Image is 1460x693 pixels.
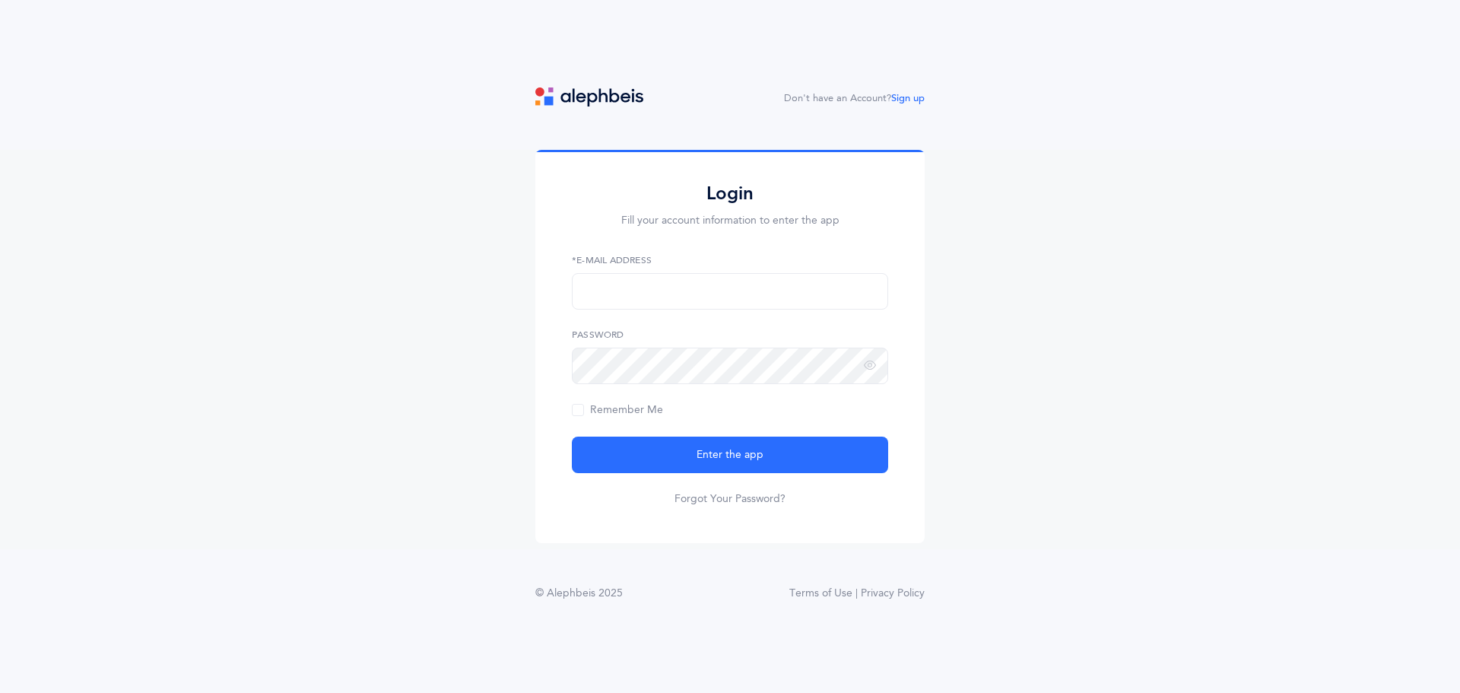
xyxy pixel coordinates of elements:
span: Enter the app [697,447,763,463]
p: Fill your account information to enter the app [572,213,888,229]
a: Terms of Use | Privacy Policy [789,586,925,602]
h2: Login [572,182,888,205]
a: Forgot Your Password? [674,491,786,507]
a: Sign up [891,93,925,103]
div: © Alephbeis 2025 [535,586,623,602]
button: Enter the app [572,437,888,473]
label: Password [572,328,888,342]
div: Don't have an Account? [784,91,925,106]
label: *E-Mail Address [572,253,888,267]
img: logo.svg [535,87,643,106]
span: Remember Me [572,404,663,416]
